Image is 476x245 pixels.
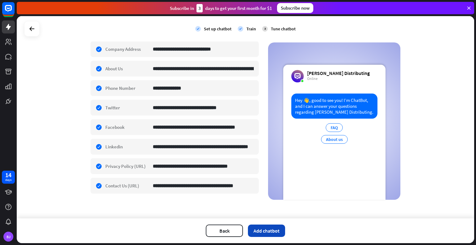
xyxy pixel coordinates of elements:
div: 3 [196,4,203,12]
div: Tune chatbot [271,26,296,32]
div: 3 [262,26,268,32]
div: Set up chatbot [204,26,231,32]
button: Add chatbot [248,225,285,237]
button: Back [206,225,243,237]
button: Open LiveChat chat widget [5,2,24,21]
i: check [195,26,201,32]
div: Train [246,26,256,32]
div: 14 [5,172,11,178]
div: FAQ [326,123,343,132]
div: Hey 👋, good to see you! I’m ChatBot, and I can answer your questions regarding [PERSON_NAME] Dist... [291,94,377,119]
div: Subscribe in days to get your first month for $1 [170,4,272,12]
div: Online [307,76,370,81]
div: Subscribe now [277,3,313,13]
div: About us [321,135,348,144]
div: BJ [3,232,13,242]
div: days [5,178,11,182]
a: 14 days [2,171,15,184]
div: [PERSON_NAME] Distributing [307,70,370,76]
i: check [238,26,243,32]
